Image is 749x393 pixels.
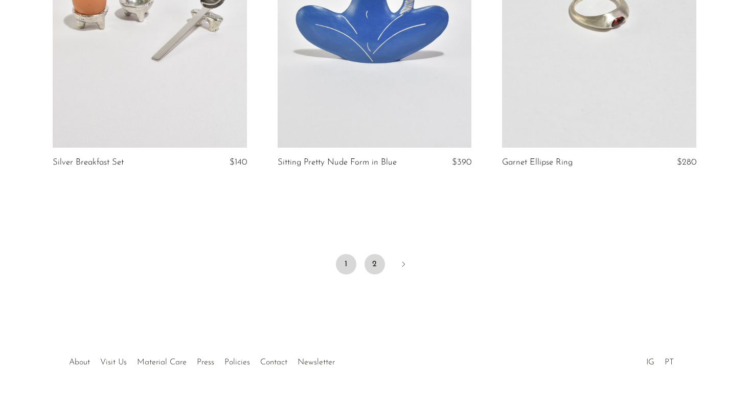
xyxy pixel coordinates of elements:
a: About [69,358,90,366]
span: $140 [230,158,247,167]
a: Contact [260,358,287,366]
a: Next [393,254,414,276]
span: $280 [677,158,696,167]
a: Garnet Ellipse Ring [502,158,573,167]
ul: Quick links [64,350,340,369]
a: Policies [224,358,250,366]
a: IG [646,358,654,366]
span: 1 [336,254,356,274]
a: Material Care [137,358,187,366]
span: $390 [452,158,471,167]
a: 2 [365,254,385,274]
a: Sitting Pretty Nude Form in Blue [278,158,397,167]
a: Silver Breakfast Set [53,158,124,167]
a: Visit Us [100,358,127,366]
ul: Social Medias [641,350,679,369]
a: PT [665,358,674,366]
a: Press [197,358,214,366]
